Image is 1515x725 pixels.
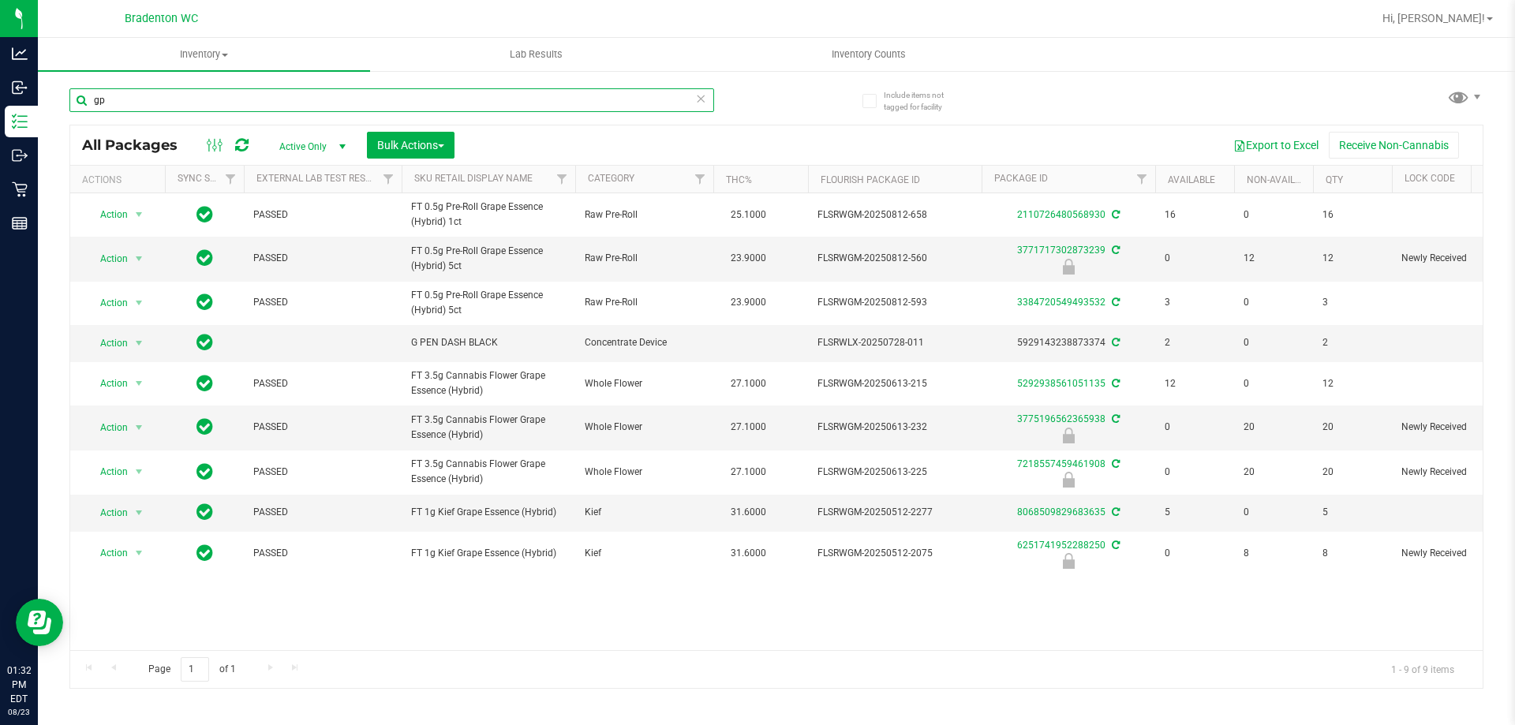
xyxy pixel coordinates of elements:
[129,502,149,524] span: select
[810,47,927,62] span: Inventory Counts
[1017,506,1105,518] a: 8068509829683635
[1322,420,1382,435] span: 20
[1223,132,1329,159] button: Export to Excel
[86,248,129,270] span: Action
[1165,420,1225,435] span: 0
[1244,465,1304,480] span: 20
[1165,207,1225,222] span: 16
[1244,207,1304,222] span: 0
[1244,335,1304,350] span: 0
[817,546,972,561] span: FLSRWGM-20250512-2075
[411,413,566,443] span: FT 3.5g Cannabis Flower Grape Essence (Hybrid)
[1165,465,1225,480] span: 0
[1244,251,1304,266] span: 12
[135,657,249,682] span: Page of 1
[1244,546,1304,561] span: 8
[82,174,159,185] div: Actions
[1405,173,1455,184] a: Lock Code
[1109,209,1120,220] span: Sync from Compliance System
[695,88,706,109] span: Clear
[723,501,774,524] span: 31.6000
[723,247,774,270] span: 23.9000
[723,372,774,395] span: 27.1000
[723,291,774,314] span: 23.9000
[129,461,149,483] span: select
[817,465,972,480] span: FLSRWGM-20250613-225
[1322,546,1382,561] span: 8
[1322,376,1382,391] span: 12
[253,546,392,561] span: PASSED
[817,420,972,435] span: FLSRWGM-20250613-232
[7,706,31,718] p: 08/23
[585,505,704,520] span: Kief
[1247,174,1317,185] a: Non-Available
[979,428,1158,443] div: Newly Received
[12,80,28,95] inline-svg: Inbound
[129,204,149,226] span: select
[1165,376,1225,391] span: 12
[1326,174,1343,185] a: Qty
[129,542,149,564] span: select
[196,542,213,564] span: In Sync
[1382,12,1485,24] span: Hi, [PERSON_NAME]!
[1017,413,1105,424] a: 3775196562365938
[1129,166,1155,192] a: Filter
[256,173,380,184] a: External Lab Test Result
[1109,413,1120,424] span: Sync from Compliance System
[129,292,149,314] span: select
[817,505,972,520] span: FLSRWGM-20250512-2277
[253,251,392,266] span: PASSED
[86,502,129,524] span: Action
[979,335,1158,350] div: 5929143238873374
[1401,546,1501,561] span: Newly Received
[86,332,129,354] span: Action
[414,173,533,184] a: Sku Retail Display Name
[411,546,566,561] span: FT 1g Kief Grape Essence (Hybrid)
[125,12,198,25] span: Bradenton WC
[585,295,704,310] span: Raw Pre-Roll
[16,599,63,646] iframe: Resource center
[196,204,213,226] span: In Sync
[86,417,129,439] span: Action
[1329,132,1459,159] button: Receive Non-Cannabis
[1017,458,1105,469] a: 7218557459461908
[38,38,370,71] a: Inventory
[1109,245,1120,256] span: Sync from Compliance System
[585,207,704,222] span: Raw Pre-Roll
[86,204,129,226] span: Action
[178,173,238,184] a: Sync Status
[1109,458,1120,469] span: Sync from Compliance System
[196,501,213,523] span: In Sync
[488,47,584,62] span: Lab Results
[585,376,704,391] span: Whole Flower
[1244,505,1304,520] span: 0
[12,148,28,163] inline-svg: Outbound
[1322,207,1382,222] span: 16
[979,472,1158,488] div: Newly Received
[129,417,149,439] span: select
[367,132,454,159] button: Bulk Actions
[979,259,1158,275] div: Newly Received
[884,89,963,113] span: Include items not tagged for facility
[817,295,972,310] span: FLSRWGM-20250812-593
[196,331,213,353] span: In Sync
[723,204,774,226] span: 25.1000
[1109,337,1120,348] span: Sync from Compliance System
[726,174,752,185] a: THC%
[1017,378,1105,389] a: 5292938561051135
[1378,657,1467,681] span: 1 - 9 of 9 items
[1244,420,1304,435] span: 20
[817,251,972,266] span: FLSRWGM-20250812-560
[1109,378,1120,389] span: Sync from Compliance System
[253,295,392,310] span: PASSED
[723,461,774,484] span: 27.1000
[181,657,209,682] input: 1
[585,251,704,266] span: Raw Pre-Roll
[196,291,213,313] span: In Sync
[38,47,370,62] span: Inventory
[411,244,566,274] span: FT 0.5g Pre-Roll Grape Essence (Hybrid) 5ct
[687,166,713,192] a: Filter
[196,461,213,483] span: In Sync
[585,465,704,480] span: Whole Flower
[1165,251,1225,266] span: 0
